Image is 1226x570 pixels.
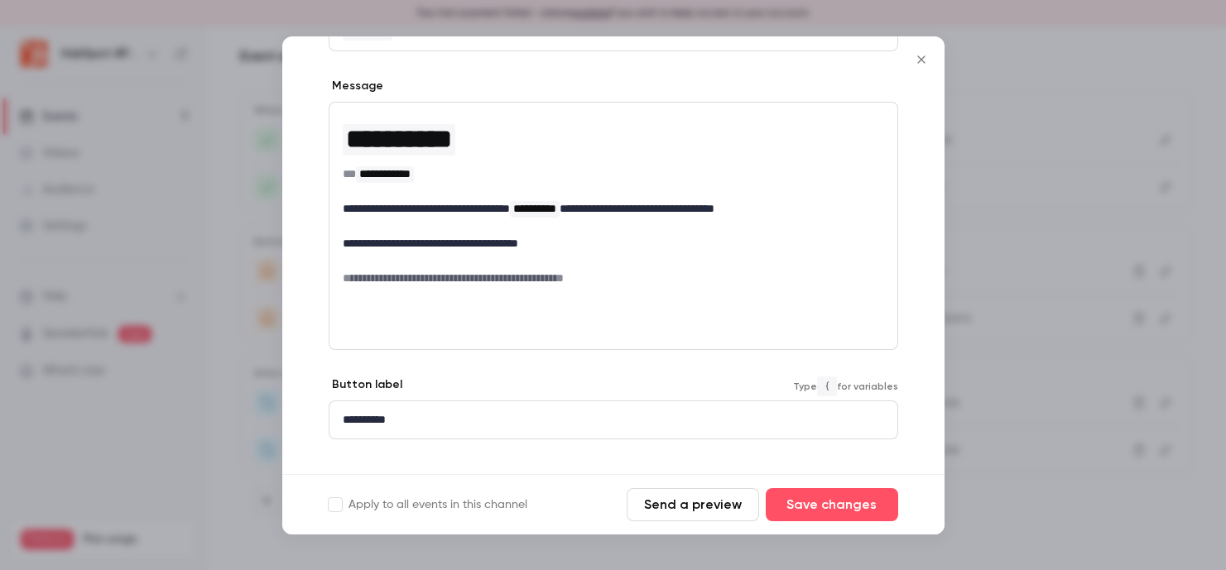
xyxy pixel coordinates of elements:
[627,488,759,521] button: Send a preview
[329,78,383,94] label: Message
[329,103,897,296] div: editor
[793,376,898,396] span: Type for variables
[817,376,837,396] code: {
[329,376,402,393] label: Button label
[329,401,897,438] div: editor
[766,488,898,521] button: Save changes
[329,496,527,513] label: Apply to all events in this channel
[905,43,938,76] button: Close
